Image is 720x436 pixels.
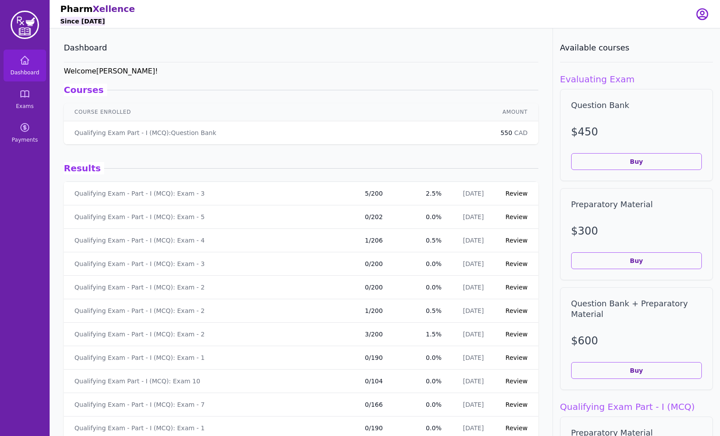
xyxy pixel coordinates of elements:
[64,103,490,121] th: Course Enrolled
[571,153,702,170] button: Buy
[500,129,514,136] span: 550
[571,100,702,111] h2: Question Bank
[571,335,598,347] span: $ 600
[74,128,216,137] a: Qualifying Exam Part - I (MCQ):Question Bank
[64,162,104,174] span: Results
[4,117,46,149] a: Payments
[506,331,528,338] a: Review
[560,401,713,413] h1: Qualifying Exam Part - I (MCQ)
[571,199,702,210] h2: Preparatory Material
[506,401,528,408] a: Review
[506,354,528,361] a: Review
[74,330,205,339] a: Qualifying Exam - Part - I (MCQ): Exam - 2
[571,252,702,269] button: Buy
[506,424,528,432] a: Review
[571,126,598,138] span: $ 450
[74,353,205,362] a: Qualifying Exam - Part - I (MCQ): Exam - 1
[74,259,205,268] a: Qualifying Exam - Part - I (MCQ): Exam - 3
[4,50,46,81] a: Dashboard
[93,4,135,14] span: Xellence
[74,212,205,221] a: Qualifying Exam - Part - I (MCQ): Exam - 5
[74,236,205,245] a: Qualifying Exam - Part - I (MCQ): Exam - 4
[10,69,39,76] span: Dashboard
[12,136,38,143] span: Payments
[506,190,528,197] a: Review
[64,84,107,96] span: Courses
[506,307,528,314] a: Review
[74,283,205,292] a: Qualifying Exam - Part - I (MCQ): Exam - 2
[74,306,205,315] a: Qualifying Exam - Part - I (MCQ): Exam - 2
[16,103,34,110] span: Exams
[11,11,39,39] img: PharmXellence Logo
[490,103,538,121] th: Amount
[74,189,205,198] a: Qualifying Exam - Part - I (MCQ): Exam - 3
[506,213,528,220] a: Review
[571,362,702,379] button: Buy
[4,83,46,115] a: Exams
[571,225,598,237] span: $ 300
[60,4,93,14] span: Pharm
[490,121,538,145] td: CAD
[560,42,713,53] h3: Available courses
[571,298,702,320] h2: Question Bank + Preparatory Material
[506,237,528,244] a: Review
[74,128,216,137] p: Qualifying Exam Part - I (MCQ) : Question Bank
[64,66,538,77] h6: Welcome [PERSON_NAME] !
[506,284,528,291] a: Review
[60,17,105,26] h6: Since [DATE]
[506,378,528,385] a: Review
[64,42,538,53] h3: Dashboard
[74,377,200,386] a: Qualifying Exam Part - I (MCQ): Exam 10
[74,424,205,432] a: Qualifying Exam - Part - I (MCQ): Exam - 1
[506,260,528,267] a: Review
[74,400,205,409] a: Qualifying Exam - Part - I (MCQ): Exam - 7
[560,73,713,85] h1: Evaluating Exam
